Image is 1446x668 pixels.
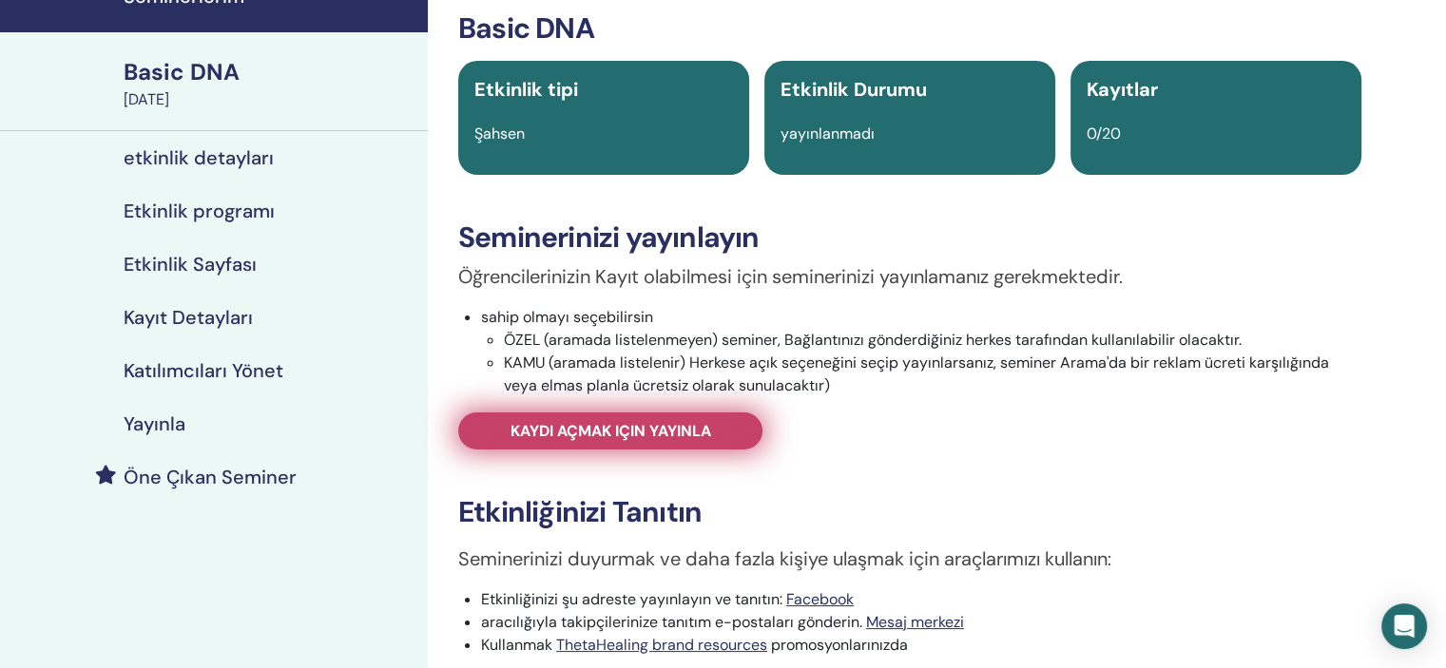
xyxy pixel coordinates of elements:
div: Basic DNA [124,56,416,88]
li: sahip olmayı seçebilirsin [481,306,1361,397]
h4: Katılımcıları Yönet [124,359,283,382]
li: KAMU (aramada listelenir) Herkese açık seçeneğini seçip yayınlarsanız, seminer Arama'da bir rekla... [504,352,1361,397]
span: Etkinlik Durumu [781,77,927,102]
span: Kayıtlar [1087,77,1158,102]
div: Open Intercom Messenger [1381,603,1427,649]
h3: Basic DNA [458,11,1361,46]
span: 0/20 [1087,124,1121,143]
a: Facebook [786,589,854,609]
div: [DATE] [124,88,416,111]
li: Etkinliğinizi şu adreste yayınlayın ve tanıtın: [481,588,1361,611]
span: Şahsen [474,124,525,143]
h4: Yayınla [124,412,185,435]
h3: Etkinliğinizi Tanıtın [458,495,1361,529]
h4: Kayıt Detayları [124,306,253,329]
h4: Öne Çıkan Seminer [124,466,297,488]
a: ThetaHealing brand resources [556,635,767,655]
span: Kaydı açmak için yayınla [511,421,711,441]
a: Basic DNA[DATE] [112,56,428,111]
h4: etkinlik detayları [124,146,274,169]
a: Kaydı açmak için yayınla [458,412,762,449]
span: yayınlanmadı [781,124,875,143]
li: Kullanmak promosyonlarınızda [481,634,1361,657]
p: Öğrencilerinizin Kayıt olabilmesi için seminerinizi yayınlamanız gerekmektedir. [458,262,1361,291]
a: Mesaj merkezi [866,612,964,632]
li: aracılığıyla takipçilerinize tanıtım e-postaları gönderin. [481,611,1361,634]
li: ÖZEL (aramada listelenmeyen) seminer, Bağlantınızı gönderdiğiniz herkes tarafından kullanılabilir... [504,329,1361,352]
h3: Seminerinizi yayınlayın [458,220,1361,255]
h4: Etkinlik Sayfası [124,253,257,276]
p: Seminerinizi duyurmak ve daha fazla kişiye ulaşmak için araçlarımızı kullanın: [458,544,1361,573]
h4: Etkinlik programı [124,200,275,222]
span: Etkinlik tipi [474,77,578,102]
